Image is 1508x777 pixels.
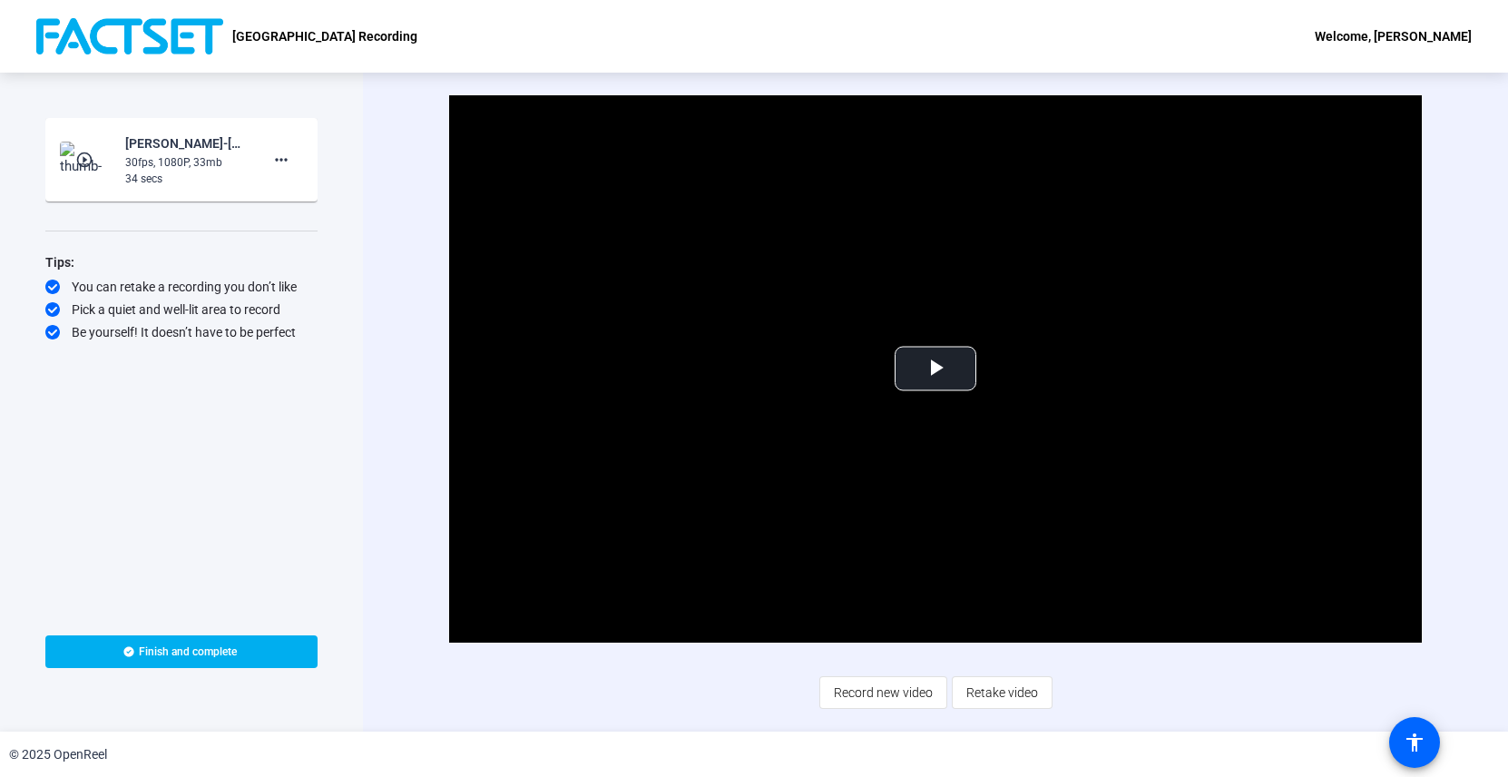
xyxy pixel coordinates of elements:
[232,25,417,47] p: [GEOGRAPHIC_DATA] Recording
[952,676,1053,709] button: Retake video
[1404,732,1425,753] mat-icon: accessibility
[75,151,97,169] mat-icon: play_circle_outline
[36,18,223,54] img: OpenReel logo
[819,676,947,709] button: Record new video
[125,171,247,187] div: 34 secs
[966,675,1038,710] span: Retake video
[125,154,247,171] div: 30fps, 1080P, 33mb
[270,149,292,171] mat-icon: more_horiz
[895,347,976,391] button: Play Video
[60,142,113,178] img: thumb-nail
[45,278,318,296] div: You can retake a recording you don’t like
[139,644,237,659] span: Finish and complete
[125,133,247,154] div: [PERSON_NAME]-[GEOGRAPHIC_DATA] Recording-[GEOGRAPHIC_DATA] Recording-1757420552806-webcam
[834,675,933,710] span: Record new video
[1315,25,1472,47] div: Welcome, [PERSON_NAME]
[45,300,318,319] div: Pick a quiet and well-lit area to record
[449,95,1423,643] div: Video Player
[45,323,318,341] div: Be yourself! It doesn’t have to be perfect
[45,635,318,668] button: Finish and complete
[9,745,107,764] div: © 2025 OpenReel
[45,251,318,273] div: Tips:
